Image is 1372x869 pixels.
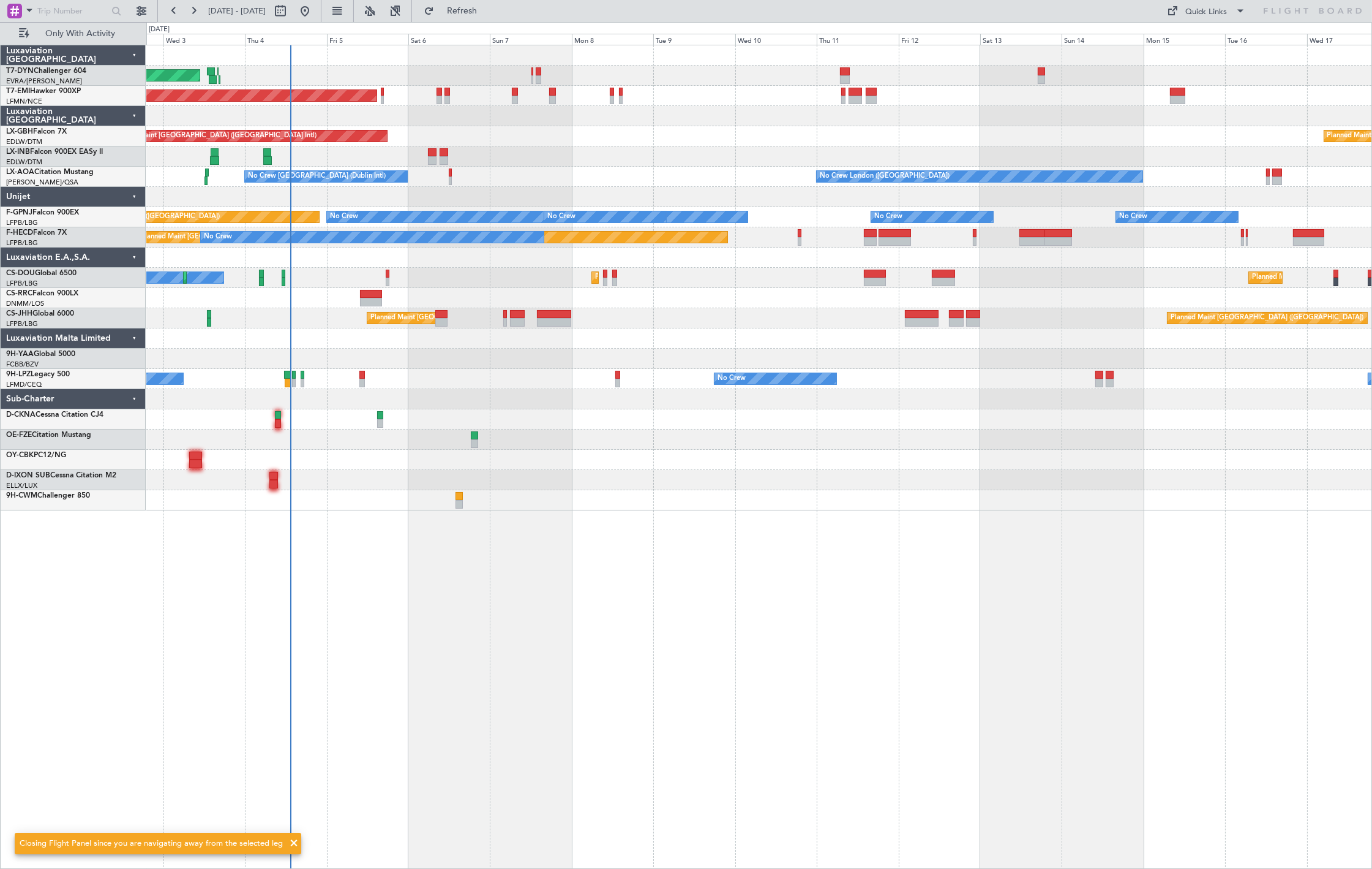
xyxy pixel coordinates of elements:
[6,157,42,167] a: EDLW/DTM
[6,67,86,75] a: T7-DYNChallenger 604
[6,209,32,216] span: F-GPNJ
[6,97,42,106] a: LFMN/NCE
[208,6,266,17] span: [DATE] - [DATE]
[6,178,78,187] a: [PERSON_NAME]/QSA
[718,370,746,388] div: No Crew
[6,351,34,358] span: 9H-YAA
[6,452,66,459] a: OY-CBKPC12/NG
[6,229,67,237] a: F-HECDFalcon 7X
[6,148,30,156] span: LX-INB
[6,431,32,439] span: OE-FZE
[6,290,78,297] a: CS-RRCFalcon 900LX
[820,167,950,186] div: No Crew London ([GEOGRAPHIC_DATA])
[245,34,326,45] div: Thu 4
[6,299,44,308] a: DNMM/LOS
[6,380,42,389] a: LFMD/CEQ
[6,77,82,86] a: EVRA/[PERSON_NAME]
[149,25,170,35] div: [DATE]
[1225,34,1306,45] div: Tue 16
[248,167,386,186] div: No Crew [GEOGRAPHIC_DATA] (Dublin Intl)
[408,34,490,45] div: Sat 6
[6,492,37,499] span: 9H-CWM
[1161,1,1252,21] button: Quick Links
[899,34,980,45] div: Fri 12
[6,279,38,288] a: LFPB/LBG
[595,268,788,287] div: Planned Maint [GEOGRAPHIC_DATA] ([GEOGRAPHIC_DATA])
[6,411,36,419] span: D-CKNA
[980,34,1062,45] div: Sat 13
[6,319,38,328] a: LFPB/LBG
[370,309,563,327] div: Planned Maint [GEOGRAPHIC_DATA] ([GEOGRAPHIC_DATA])
[1186,6,1228,18] div: Quick Links
[163,34,245,45] div: Wed 3
[6,371,70,378] a: 9H-LPZLegacy 500
[653,34,735,45] div: Tue 9
[6,411,103,419] a: D-CKNACessna Citation CJ4
[6,128,33,135] span: LX-GBH
[6,290,32,297] span: CS-RRC
[6,148,103,156] a: LX-INBFalcon 900EX EASy II
[6,238,38,248] a: LFPB/LBG
[572,34,653,45] div: Mon 8
[6,270,77,277] a: CS-DOUGlobal 6500
[6,88,30,95] span: T7-EMI
[6,452,34,459] span: OY-CBK
[735,34,817,45] div: Wed 10
[490,34,571,45] div: Sun 7
[37,2,108,20] input: Trip Number
[13,24,133,44] button: Only With Activity
[6,229,33,237] span: F-HECD
[204,228,232,246] div: No Crew
[1144,34,1225,45] div: Mon 15
[327,34,408,45] div: Fri 5
[6,371,31,378] span: 9H-LPZ
[32,29,129,38] span: Only With Activity
[6,431,91,439] a: OE-FZECitation Mustang
[6,169,94,176] a: LX-AOACitation Mustang
[6,481,37,490] a: ELLX/LUX
[6,360,39,369] a: FCBB/BZV
[1171,309,1363,327] div: Planned Maint [GEOGRAPHIC_DATA] ([GEOGRAPHIC_DATA])
[6,137,42,146] a: EDLW/DTM
[6,128,67,135] a: LX-GBHFalcon 7X
[6,310,32,317] span: CS-JHH
[874,208,902,226] div: No Crew
[6,209,79,216] a: F-GPNJFalcon 900EX
[112,127,317,145] div: Planned Maint [GEOGRAPHIC_DATA] ([GEOGRAPHIC_DATA] Intl)
[6,218,38,227] a: LFPB/LBG
[6,351,75,358] a: 9H-YAAGlobal 5000
[817,34,898,45] div: Thu 11
[6,492,90,499] a: 9H-CWMChallenger 850
[6,472,116,479] a: D-IXON SUBCessna Citation M2
[6,169,34,176] span: LX-AOA
[1119,208,1147,226] div: No Crew
[6,67,34,75] span: T7-DYN
[20,838,283,850] div: Closing Flight Panel since you are navigating away from the selected leg
[6,310,74,317] a: CS-JHHGlobal 6000
[6,88,81,95] a: T7-EMIHawker 900XP
[330,208,358,226] div: No Crew
[437,7,488,15] span: Refresh
[547,208,575,226] div: No Crew
[1062,34,1143,45] div: Sun 14
[6,472,50,479] span: D-IXON SUB
[6,270,35,277] span: CS-DOU
[418,1,492,21] button: Refresh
